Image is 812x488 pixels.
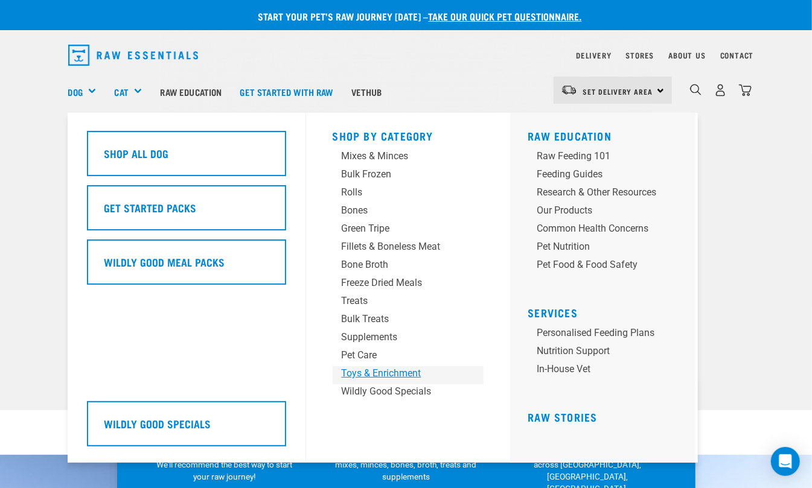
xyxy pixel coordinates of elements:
[87,185,286,239] a: Get Started Packs
[342,276,455,290] div: Freeze Dried Meals
[87,131,286,185] a: Shop All Dog
[114,85,128,99] a: Cat
[333,130,484,139] h5: Shop By Category
[576,53,611,57] a: Delivery
[537,221,657,236] div: Common Health Concerns
[68,45,199,66] img: Raw Essentials Logo
[68,85,83,99] a: Dog
[690,84,702,95] img: home-icon-1@2x.png
[537,203,657,218] div: Our Products
[537,167,657,182] div: Feeding Guides
[537,239,657,254] div: Pet Nutrition
[342,348,455,363] div: Pet Care
[528,362,686,380] a: In-house vet
[342,167,455,182] div: Bulk Frozen
[528,133,612,139] a: Raw Education
[342,294,455,308] div: Treats
[537,258,657,272] div: Pet Food & Food Safety
[528,167,686,185] a: Feeding Guides
[333,258,484,276] a: Bone Broth
[528,239,686,258] a: Pet Nutrition
[59,40,754,71] nav: dropdown navigation
[87,401,286,455] a: Wildly Good Specials
[333,149,484,167] a: Mixes & Minces
[333,384,484,402] a: Wildly Good Specials
[333,239,484,258] a: Fillets & Boneless Meat
[342,221,455,236] div: Green Tripe
[528,185,686,203] a: Research & Other Resources
[739,84,752,97] img: home-icon@2x.png
[104,145,169,161] h5: Shop All Dog
[342,312,455,326] div: Bulk Treats
[333,203,484,221] a: Bones
[528,221,686,239] a: Common Health Concerns
[537,185,657,200] div: Research & Other Resources
[333,366,484,384] a: Toys & Enrichment
[626,53,654,57] a: Stores
[771,447,800,476] div: Open Intercom Messenger
[333,330,484,348] a: Supplements
[561,84,577,95] img: van-moving.png
[668,53,705,57] a: About Us
[342,149,455,163] div: Mixes & Minces
[528,258,686,276] a: Pet Food & Food Safety
[528,149,686,167] a: Raw Feeding 101
[333,221,484,239] a: Green Tripe
[151,68,231,116] a: Raw Education
[342,203,455,218] div: Bones
[104,254,225,270] h5: Wildly Good Meal Packs
[342,330,455,344] div: Supplements
[528,203,686,221] a: Our Products
[333,312,484,330] a: Bulk Treats
[104,416,211,431] h5: Wildly Good Specials
[537,149,657,163] div: Raw Feeding 101
[429,13,582,19] a: take our quick pet questionnaire.
[333,276,484,294] a: Freeze Dried Meals
[87,239,286,294] a: Wildly Good Meal Packs
[104,200,197,215] h5: Get Started Packs
[528,344,686,362] a: Nutrition Support
[720,53,754,57] a: Contact
[333,348,484,366] a: Pet Care
[528,326,686,344] a: Personalised Feeding Plans
[342,239,455,254] div: Fillets & Boneless Meat
[342,366,455,381] div: Toys & Enrichment
[528,306,686,316] h5: Services
[528,414,598,420] a: Raw Stories
[333,294,484,312] a: Treats
[342,384,455,399] div: Wildly Good Specials
[342,68,391,116] a: Vethub
[333,167,484,185] a: Bulk Frozen
[714,84,727,97] img: user.png
[342,185,455,200] div: Rolls
[333,185,484,203] a: Rolls
[231,68,342,116] a: Get started with Raw
[583,89,653,93] span: Set Delivery Area
[342,258,455,272] div: Bone Broth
